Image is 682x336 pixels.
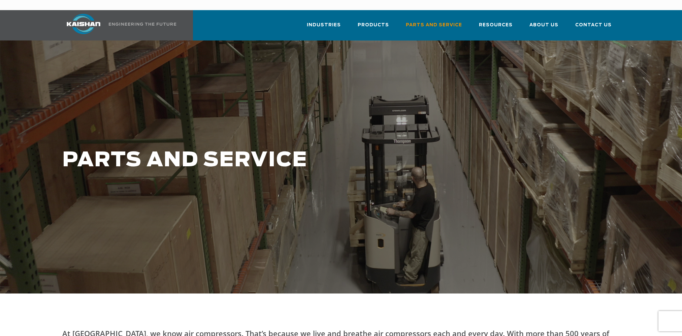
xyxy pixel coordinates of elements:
span: Industries [307,21,341,29]
a: Industries [307,16,341,39]
span: Resources [479,21,513,29]
a: Parts and Service [406,16,462,39]
a: About Us [529,16,558,39]
span: Products [358,21,389,29]
a: Kaishan USA [58,10,177,40]
a: Products [358,16,389,39]
h1: PARTS AND SERVICE [62,149,526,172]
a: Contact Us [575,16,612,39]
span: About Us [529,21,558,29]
span: Parts and Service [406,21,462,29]
span: Contact Us [575,21,612,29]
a: Resources [479,16,513,39]
img: kaishan logo [58,14,109,34]
img: Engineering the future [109,23,176,26]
